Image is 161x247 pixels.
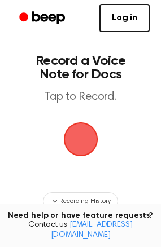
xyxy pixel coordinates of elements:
[43,192,118,210] button: Recording History
[64,122,98,156] button: Beep Logo
[20,54,141,81] h1: Record a Voice Note for Docs
[20,90,141,104] p: Tap to Record.
[51,221,133,239] a: [EMAIL_ADDRESS][DOMAIN_NAME]
[11,7,75,29] a: Beep
[59,196,110,206] span: Recording History
[7,220,154,240] span: Contact us
[99,4,150,32] a: Log in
